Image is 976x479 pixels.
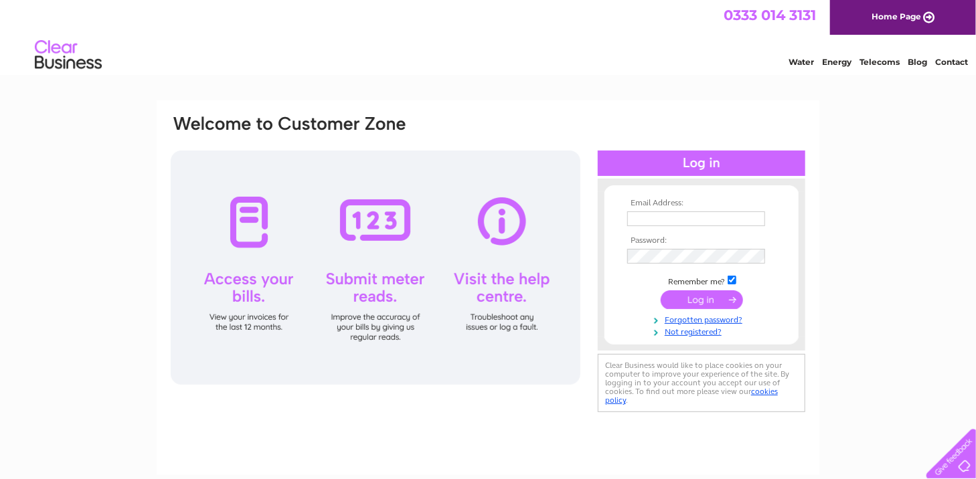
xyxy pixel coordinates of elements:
div: Clear Business is a trading name of Verastar Limited (registered in [GEOGRAPHIC_DATA] No. 3667643... [173,7,805,65]
a: Water [789,57,814,67]
a: Energy [822,57,851,67]
img: logo.png [34,35,102,76]
th: Email Address: [624,199,779,208]
a: 0333 014 3131 [724,7,816,23]
th: Password: [624,236,779,246]
a: Not registered? [627,324,779,337]
a: Forgotten password? [627,312,779,325]
a: Telecoms [860,57,900,67]
input: Submit [661,290,743,309]
div: Clear Business would like to place cookies on your computer to improve your experience of the sit... [598,354,805,412]
a: cookies policy [605,387,778,405]
td: Remember me? [624,274,779,287]
a: Contact [935,57,968,67]
a: Blog [908,57,927,67]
